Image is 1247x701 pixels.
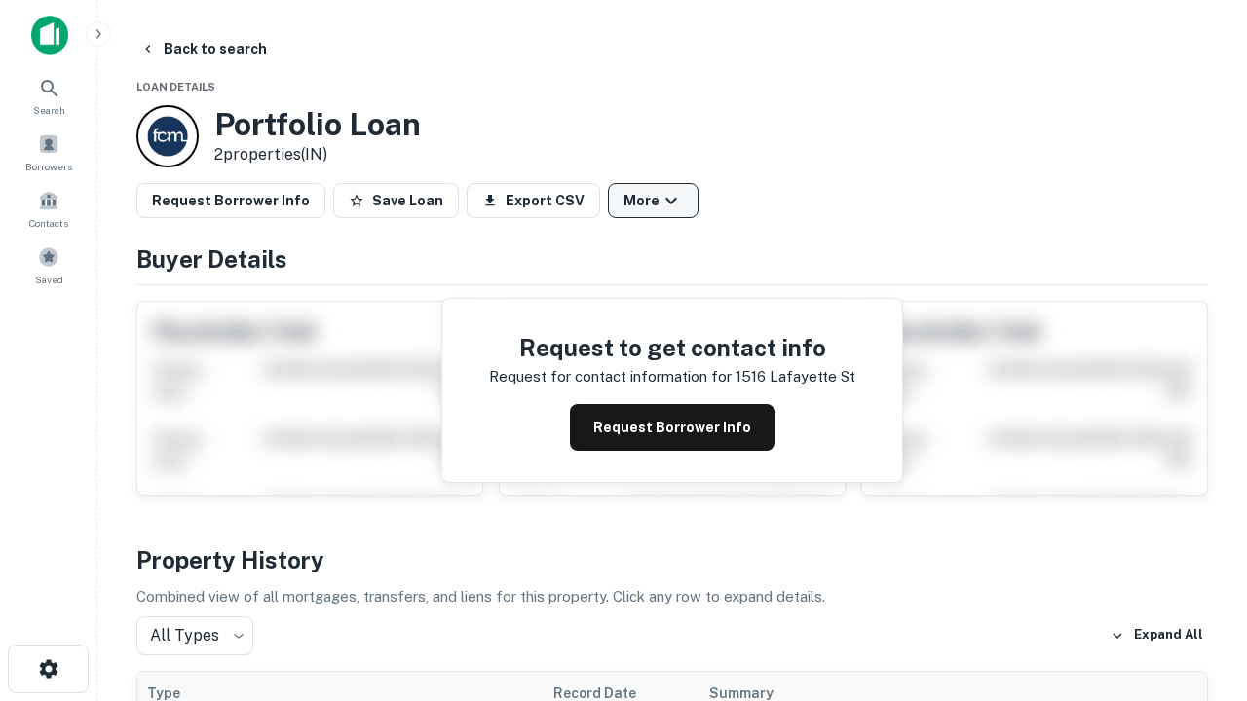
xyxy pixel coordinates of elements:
a: Contacts [6,182,92,235]
h3: Portfolio Loan [214,106,421,143]
button: Request Borrower Info [136,183,325,218]
a: Search [6,69,92,122]
span: Search [33,102,65,118]
span: Loan Details [136,81,215,92]
h4: Property History [136,542,1208,577]
h4: Request to get contact info [489,330,855,365]
p: Combined view of all mortgages, transfers, and liens for this property. Click any row to expand d... [136,585,1208,609]
span: Borrowers [25,159,72,174]
button: Request Borrower Info [570,404,775,451]
button: Save Loan [333,183,459,218]
span: Contacts [29,215,68,231]
p: 1516 lafayette st [736,365,855,388]
span: Saved [35,272,63,287]
iframe: Chat Widget [1150,545,1247,639]
button: Back to search [132,31,275,66]
p: Request for contact information for [489,365,732,388]
a: Borrowers [6,126,92,178]
button: Export CSV [467,183,600,218]
div: All Types [136,616,253,655]
button: More [608,183,699,218]
a: Saved [6,239,92,291]
button: Expand All [1106,621,1208,650]
img: capitalize-icon.png [31,16,68,55]
p: 2 properties (IN) [214,143,421,166]
h4: Buyer Details [136,241,1208,277]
